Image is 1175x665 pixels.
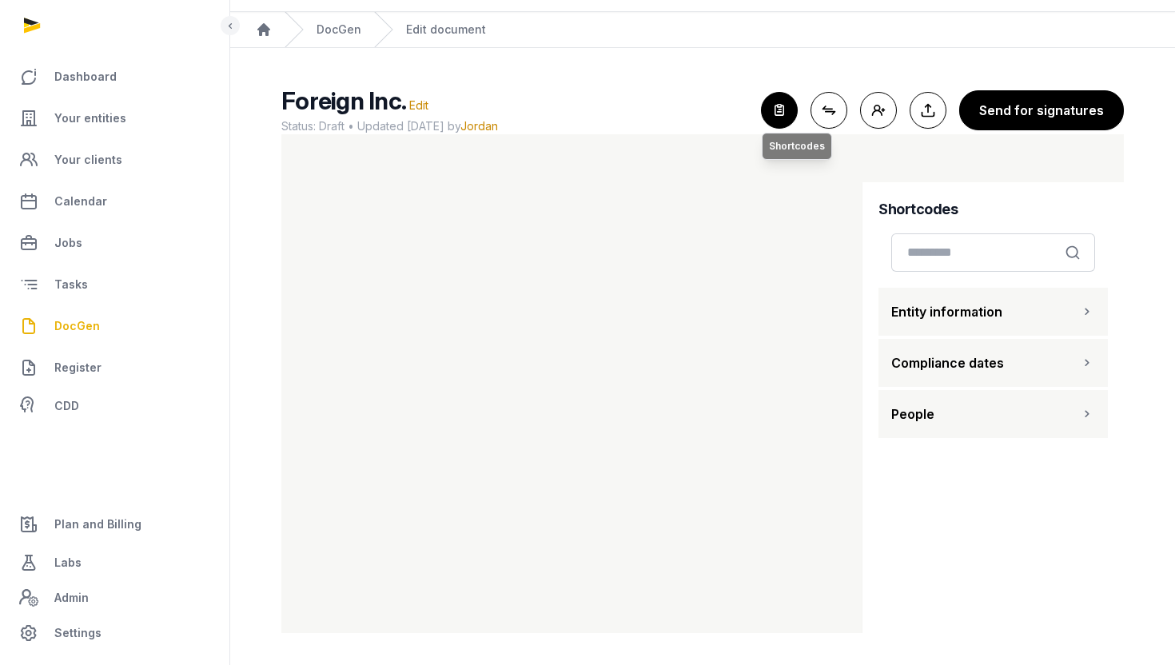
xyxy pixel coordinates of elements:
[54,317,100,336] span: DocGen
[761,92,798,129] button: Shortcodes
[54,233,82,253] span: Jobs
[54,588,89,607] span: Admin
[54,109,126,128] span: Your entities
[13,224,217,262] a: Jobs
[769,140,825,153] span: Shortcodes
[54,358,102,377] span: Register
[878,198,1108,221] h4: Shortcodes
[230,12,1175,48] nav: Breadcrumb
[317,22,361,38] a: DocGen
[54,623,102,643] span: Settings
[959,90,1124,130] button: Send for signatures
[54,515,141,534] span: Plan and Billing
[54,150,122,169] span: Your clients
[54,67,117,86] span: Dashboard
[878,390,1108,438] button: People
[281,86,406,115] span: Foreign Inc.
[281,118,748,134] span: Status: Draft • Updated [DATE] by
[13,99,217,137] a: Your entities
[13,307,217,345] a: DocGen
[13,141,217,179] a: Your clients
[13,505,217,544] a: Plan and Billing
[13,265,217,304] a: Tasks
[891,302,1002,321] span: Entity information
[878,288,1108,336] button: Entity information
[460,119,498,133] span: Jordan
[891,353,1004,372] span: Compliance dates
[878,339,1108,387] button: Compliance dates
[13,58,217,96] a: Dashboard
[406,22,486,38] div: Edit document
[54,275,88,294] span: Tasks
[13,544,217,582] a: Labs
[409,98,428,112] span: Edit
[13,348,217,387] a: Register
[54,553,82,572] span: Labs
[891,404,934,424] span: People
[13,182,217,221] a: Calendar
[54,192,107,211] span: Calendar
[54,396,79,416] span: CDD
[13,390,217,422] a: CDD
[13,614,217,652] a: Settings
[13,582,217,614] a: Admin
